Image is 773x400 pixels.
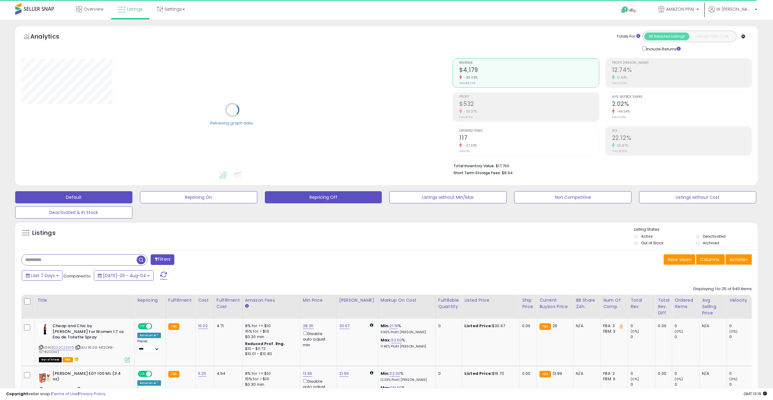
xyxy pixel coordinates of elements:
[30,32,71,42] h5: Analytics
[693,286,752,292] div: Displaying 1 to 25 of 940 items
[658,371,667,376] div: 0.00
[615,143,628,148] small: 20.87%
[702,323,722,329] div: N/A
[615,109,630,114] small: -44.04%
[658,297,669,316] div: Total Rev. Diff.
[245,303,249,309] small: Amazon Fees.
[459,95,599,99] span: Profit
[168,323,180,330] small: FBA
[381,378,431,382] p: 12.03% Profit [PERSON_NAME]
[603,371,623,376] div: FBA: 2
[63,273,91,279] span: Compared to:
[631,334,655,340] div: 0
[539,323,551,330] small: FBA
[15,191,132,203] button: Default
[612,61,751,65] span: Profit [PERSON_NAME]
[459,100,599,109] h2: $532
[53,371,126,384] b: [PERSON_NAME] EDT 100 ML (3.4 oz)
[631,382,655,387] div: 0
[621,6,628,14] i: Get Help
[381,297,433,303] div: Markup on Cost
[702,371,722,376] div: N/A
[631,329,639,334] small: (0%)
[391,337,402,343] a: 33.50
[32,229,56,237] h5: Listings
[245,346,296,351] div: $10 - $11.72
[612,129,751,133] span: ROI
[245,371,296,376] div: 8% for <= $10
[576,371,596,376] div: N/A
[459,129,599,133] span: Ordered Items
[576,297,598,310] div: BB Share 24h.
[464,297,517,303] div: Listed Price
[245,351,296,357] div: $10.01 - $10.83
[378,295,436,319] th: The percentage added to the cost of goods (COGS) that forms the calculator for Min & Max prices.
[15,206,132,219] button: Deactivated & In Stock
[462,143,477,148] small: -27.33%
[381,323,431,334] div: %
[265,191,382,203] button: Repricing Off
[631,297,653,310] div: Total Rev.
[603,297,625,310] div: Num of Comp.
[22,270,63,281] button: Last 7 Days
[139,324,146,329] span: ON
[502,170,513,176] span: $8.94
[552,323,557,329] span: 26
[245,334,296,340] div: $0.30 min
[464,323,515,329] div: $30.67
[217,297,240,310] div: Fulfillment Cost
[339,371,349,377] a: 21.99
[700,256,719,263] span: Columns
[381,337,431,349] div: %
[514,191,631,203] button: Non Competitive
[389,371,400,377] a: 32.00
[689,32,734,40] button: Listings With Cost
[612,81,627,85] small: Prev: 11.33%
[628,8,637,13] span: Help
[52,391,78,397] a: Terms of Use
[576,323,596,329] div: N/A
[726,254,752,265] button: Actions
[664,254,695,265] button: Save View
[459,66,599,75] h2: $4,179
[198,297,211,303] div: Cost
[696,254,725,265] button: Columns
[675,371,699,376] div: 0
[303,323,314,329] a: 28.35
[381,385,431,396] div: %
[522,297,534,310] div: Ship Price
[303,378,332,395] div: Disable auto adjust min
[137,380,161,386] div: Amazon AI *
[381,337,391,343] b: Max:
[381,323,390,329] b: Min:
[245,341,285,346] b: Reduced Prof. Rng.
[459,149,470,153] small: Prev: 161
[198,323,208,329] a: 16.00
[303,330,332,348] div: Disable auto adjust min
[39,323,51,335] img: 318iFG81pYL._SL40_.jpg
[675,334,699,340] div: 0
[245,297,298,303] div: Amazon Fees
[631,371,655,376] div: 0
[459,61,599,65] span: Revenue
[453,163,495,168] b: Total Inventory Value:
[381,371,390,376] b: Min:
[675,377,683,381] small: (0%)
[462,109,477,114] small: -30.37%
[729,334,754,340] div: 0
[675,382,699,387] div: 0
[641,240,663,246] label: Out of Stock
[37,297,132,303] div: Title
[612,115,626,119] small: Prev: 3.61%
[729,323,754,329] div: 0
[729,329,738,334] small: (0%)
[459,81,475,85] small: Prev: $6,749
[210,120,255,126] div: Retrieving graph data..
[464,371,515,376] div: $19.73
[453,170,501,175] b: Short Term Storage Fees:
[709,6,757,20] a: Hi [PERSON_NAME]
[94,270,154,281] button: [DATE]-29 - Aug-04
[729,371,754,376] div: 0
[217,323,238,329] div: 4.71
[644,32,689,40] button: All Selected Listings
